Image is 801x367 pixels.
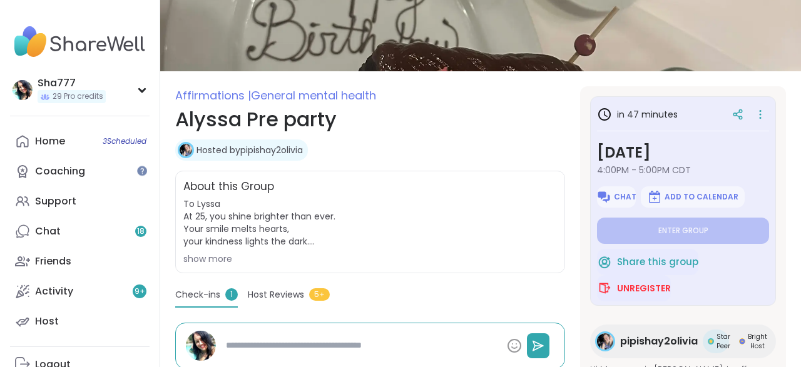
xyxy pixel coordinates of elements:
[10,126,150,156] a: Home3Scheduled
[103,136,146,146] span: 3 Scheduled
[617,255,698,269] span: Share this group
[597,107,678,122] h3: in 47 minutes
[717,332,730,351] span: Star Peer
[180,144,192,156] img: pipishay2olivia
[647,189,662,204] img: ShareWell Logomark
[35,314,59,328] div: Host
[196,144,303,156] a: Hosted bypipishay2olivia
[135,286,145,297] span: 9 +
[175,88,251,103] span: Affirmations |
[596,189,611,204] img: ShareWell Logomark
[597,249,698,275] button: Share this group
[614,192,636,202] span: Chat
[248,288,304,301] span: Host Reviews
[35,194,76,208] div: Support
[10,216,150,246] a: Chat18
[183,253,557,265] div: show more
[35,284,73,298] div: Activity
[590,324,776,358] a: pipishay2oliviapipishay2oliviaStar PeerStar PeerBright HostBright Host
[183,198,557,248] span: To Lyssa At 25, you shine brighter than ever. Your smile melts hearts, your kindness lights the d...
[597,333,613,349] img: pipishay2olivia
[137,226,145,237] span: 18
[708,338,714,344] img: Star Peer
[175,288,220,301] span: Check-ins
[597,254,612,269] img: ShareWell Logomark
[748,332,767,351] span: Bright Host
[35,134,65,148] div: Home
[225,288,238,301] span: 1
[10,276,150,306] a: Activity9+
[10,20,150,64] img: ShareWell Nav Logo
[10,246,150,276] a: Friends
[251,88,376,103] span: General mental health
[597,186,636,208] button: Chat
[597,164,769,176] span: 4:00PM - 5:00PM CDT
[137,166,147,176] iframe: Spotlight
[597,218,769,244] button: Enter group
[35,254,71,268] div: Friends
[620,334,698,349] span: pipishay2olivia
[658,226,708,236] span: Enter group
[183,179,274,195] h2: About this Group
[10,186,150,216] a: Support
[641,186,745,208] button: Add to Calendar
[597,281,612,296] img: ShareWell Logomark
[309,288,330,301] span: 5+
[665,192,738,202] span: Add to Calendar
[175,104,565,134] h1: Alyssa Pre party
[10,156,150,186] a: Coaching
[35,224,61,238] div: Chat
[739,338,745,344] img: Bright Host
[186,331,216,361] img: Sha777
[13,80,33,100] img: Sha777
[597,141,769,164] h3: [DATE]
[38,76,106,90] div: Sha777
[53,91,103,102] span: 29 Pro credits
[35,164,85,178] div: Coaching
[597,275,671,301] button: Unregister
[617,282,671,294] span: Unregister
[10,306,150,336] a: Host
